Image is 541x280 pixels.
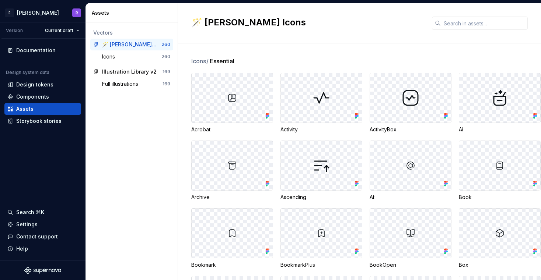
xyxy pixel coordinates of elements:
[441,17,528,30] input: Search in assets...
[16,47,56,54] div: Documentation
[90,66,173,78] a: Illustration Library v2169
[280,261,362,269] div: BookmarkPlus
[206,57,209,65] span: /
[102,68,157,75] div: Illustration Library v2
[4,91,81,103] a: Components
[99,51,173,63] a: Icons260
[280,126,362,133] div: Activity
[370,194,451,201] div: At
[191,17,423,28] h2: 🪄 [PERSON_NAME] Icons
[99,78,173,90] a: Full illustrations169
[45,28,73,33] span: Current draft
[4,45,81,56] a: Documentation
[16,245,28,252] div: Help
[16,105,34,113] div: Assets
[93,29,170,36] div: Vectors
[161,54,170,60] div: 260
[24,267,61,274] svg: Supernova Logo
[16,81,53,88] div: Design tokens
[4,243,81,255] button: Help
[102,41,157,48] div: 🪄 [PERSON_NAME] Icons
[16,233,58,240] div: Contact support
[16,117,62,125] div: Storybook stories
[90,39,173,50] a: 🪄 [PERSON_NAME] Icons260
[191,57,209,65] span: Icons
[16,221,38,228] div: Settings
[459,261,541,269] div: Box
[102,80,141,88] div: Full illustrations
[280,194,362,201] div: Ascending
[92,9,175,17] div: Assets
[6,70,49,75] div: Design system data
[191,261,273,269] div: Bookmark
[16,93,49,100] div: Components
[16,209,44,216] div: Search ⌘K
[370,126,451,133] div: ActivityBox
[459,126,541,133] div: Ai
[4,79,81,91] a: Design tokens
[102,53,118,60] div: Icons
[191,194,273,201] div: Archive
[42,25,83,36] button: Current draft
[17,9,59,17] div: [PERSON_NAME]
[5,8,14,17] div: R
[370,261,451,269] div: BookOpen
[459,194,541,201] div: Book
[4,219,81,230] a: Settings
[4,115,81,127] a: Storybook stories
[76,10,78,16] div: R
[191,126,273,133] div: Acrobat
[4,206,81,218] button: Search ⌘K
[163,69,170,75] div: 169
[163,81,170,87] div: 169
[1,5,84,21] button: R[PERSON_NAME]R
[4,231,81,242] button: Contact support
[4,103,81,115] a: Assets
[161,42,170,47] div: 260
[210,57,234,65] span: Essential
[6,28,23,33] div: Version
